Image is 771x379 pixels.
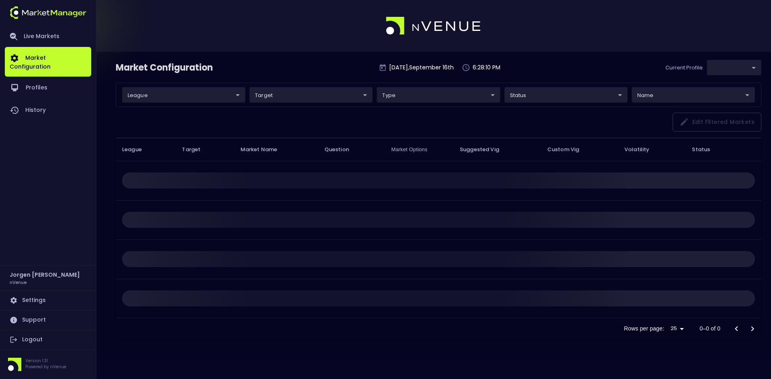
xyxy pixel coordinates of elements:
[241,146,288,153] span: Market Name
[182,146,211,153] span: Target
[473,63,500,72] p: 6:28:10 PM
[25,358,66,364] p: Version 1.31
[5,99,91,122] a: History
[122,146,152,153] span: League
[386,17,481,35] img: logo
[624,324,664,332] p: Rows per page:
[692,145,720,154] span: Status
[624,146,660,153] span: Volatility
[25,364,66,370] p: Powered by nVenue
[116,61,214,74] div: Market Configuration
[122,87,245,103] div: league
[5,77,91,99] a: Profiles
[504,87,628,103] div: league
[377,87,500,103] div: league
[547,146,589,153] span: Custom Vig
[5,47,91,77] a: Market Configuration
[665,64,703,72] p: Current Profile
[249,87,373,103] div: league
[460,146,510,153] span: Suggested Vig
[116,138,761,318] table: collapsible table
[707,60,761,75] div: league
[324,146,359,153] span: Question
[5,358,91,371] div: Version 1.31Powered by nVenue
[5,310,91,330] a: Support
[5,330,91,349] a: Logout
[700,324,720,332] p: 0–0 of 0
[10,270,80,279] h2: Jorgen [PERSON_NAME]
[667,323,687,334] div: 25
[5,26,91,47] a: Live Markets
[389,63,454,72] p: [DATE] , September 16 th
[10,6,86,19] img: logo
[10,279,27,285] h3: nVenue
[692,145,710,154] span: Status
[632,87,755,103] div: league
[385,138,453,161] th: Market Options
[5,291,91,310] a: Settings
